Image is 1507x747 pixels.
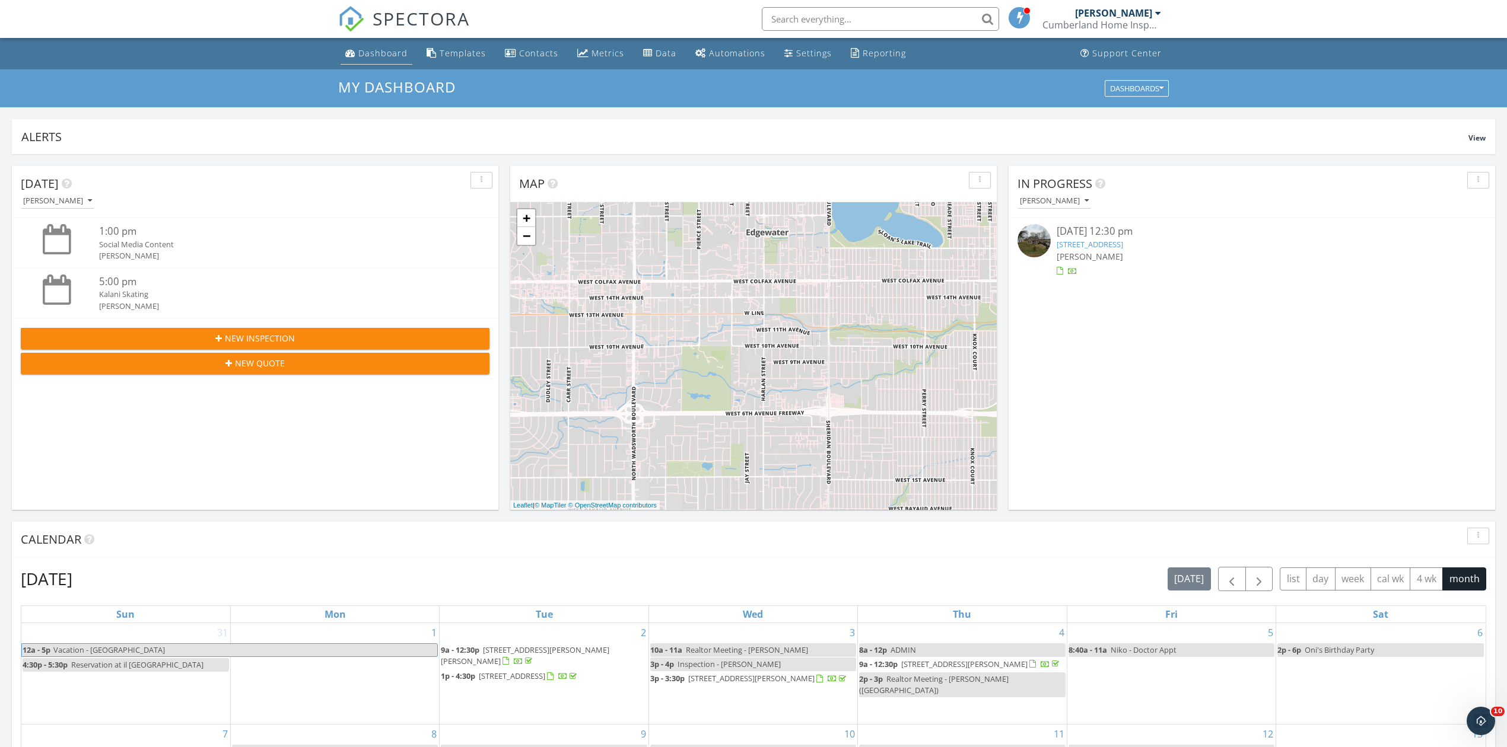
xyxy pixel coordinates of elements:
[23,659,68,670] span: 4:30p - 5:30p
[891,644,916,655] span: ADMIN
[1305,644,1374,655] span: Oni's Birthday Party
[1467,707,1495,735] iframe: Intercom live chat
[1468,133,1486,143] span: View
[1491,707,1505,716] span: 10
[235,357,285,369] span: New Quote
[1018,224,1051,257] img: streetview
[638,43,681,65] a: Data
[1051,724,1067,743] a: Go to September 11, 2025
[1076,43,1166,65] a: Support Center
[1277,644,1301,655] span: 2p - 6p
[650,673,848,684] a: 3p - 3:30p [STREET_ADDRESS][PERSON_NAME]
[780,43,837,65] a: Settings
[1260,724,1276,743] a: Go to September 12, 2025
[429,623,439,642] a: Go to September 1, 2025
[1410,567,1443,590] button: 4 wk
[648,623,857,724] td: Go to September 3, 2025
[1057,623,1067,642] a: Go to September 4, 2025
[441,671,475,681] span: 1p - 4:30p
[338,16,470,41] a: SPECTORA
[1163,606,1180,622] a: Friday
[842,724,857,743] a: Go to September 10, 2025
[441,669,647,684] a: 1p - 4:30p [STREET_ADDRESS]
[1218,567,1246,591] button: Previous month
[1075,7,1152,19] div: [PERSON_NAME]
[53,644,165,655] span: Vacation - [GEOGRAPHIC_DATA]
[740,606,765,622] a: Wednesday
[1276,623,1485,724] td: Go to September 6, 2025
[441,644,479,655] span: 9a - 12:30p
[114,606,137,622] a: Sunday
[441,644,609,666] a: 9a - 12:30p [STREET_ADDRESS][PERSON_NAME][PERSON_NAME]
[230,623,439,724] td: Go to September 1, 2025
[225,332,295,344] span: New Inspection
[1266,623,1276,642] a: Go to September 5, 2025
[440,47,486,59] div: Templates
[1306,567,1336,590] button: day
[510,500,660,510] div: |
[21,328,489,349] button: New Inspection
[1042,19,1161,31] div: Cumberland Home Inspection LLC
[1475,623,1485,642] a: Go to September 6, 2025
[440,623,648,724] td: Go to September 2, 2025
[568,502,657,509] a: © OpenStreetMap contributors
[500,43,563,65] a: Contacts
[1110,84,1163,92] div: Dashboards
[1020,197,1089,205] div: [PERSON_NAME]
[220,724,230,743] a: Go to September 7, 2025
[517,209,535,227] a: Zoom in
[638,724,648,743] a: Go to September 9, 2025
[479,671,545,681] span: [STREET_ADDRESS]
[99,289,451,300] div: Kalani Skating
[638,623,648,642] a: Go to September 2, 2025
[215,623,230,642] a: Go to August 31, 2025
[1092,47,1162,59] div: Support Center
[950,606,974,622] a: Thursday
[322,606,348,622] a: Monday
[533,606,555,622] a: Tuesday
[762,7,999,31] input: Search everything...
[1371,567,1411,590] button: cal wk
[441,644,609,666] span: [STREET_ADDRESS][PERSON_NAME][PERSON_NAME]
[519,175,545,191] span: Map
[1442,567,1486,590] button: month
[1018,224,1486,277] a: [DATE] 12:30 pm [STREET_ADDRESS] [PERSON_NAME]
[650,672,856,686] a: 3p - 3:30p [STREET_ADDRESS][PERSON_NAME]
[573,43,629,65] a: Metrics
[519,47,558,59] div: Contacts
[859,673,1009,695] span: Realtor Meeting - [PERSON_NAME] ([GEOGRAPHIC_DATA])
[99,301,451,312] div: [PERSON_NAME]
[859,673,883,684] span: 2p - 3p
[1057,251,1123,262] span: [PERSON_NAME]
[678,659,781,669] span: Inspection - [PERSON_NAME]
[650,644,682,655] span: 10a - 11a
[859,657,1065,672] a: 9a - 12:30p [STREET_ADDRESS][PERSON_NAME]
[656,47,676,59] div: Data
[21,175,59,191] span: [DATE]
[1335,567,1371,590] button: week
[1371,606,1391,622] a: Saturday
[21,531,81,547] span: Calendar
[429,724,439,743] a: Go to September 8, 2025
[21,623,230,724] td: Go to August 31, 2025
[422,43,491,65] a: Templates
[650,673,685,684] span: 3p - 3:30p
[1057,224,1447,239] div: [DATE] 12:30 pm
[21,129,1468,145] div: Alerts
[1069,644,1107,655] span: 8:40a - 11a
[513,502,533,509] a: Leaflet
[373,6,470,31] span: SPECTORA
[1168,567,1211,590] button: [DATE]
[99,250,451,261] div: [PERSON_NAME]
[859,659,898,669] span: 9a - 12:30p
[847,623,857,642] a: Go to September 3, 2025
[592,47,624,59] div: Metrics
[21,353,489,374] button: New Quote
[859,659,1061,669] a: 9a - 12:30p [STREET_ADDRESS][PERSON_NAME]
[688,673,815,684] span: [STREET_ADDRESS][PERSON_NAME]
[358,47,408,59] div: Dashboard
[341,43,412,65] a: Dashboard
[21,193,94,209] button: [PERSON_NAME]
[21,567,72,590] h2: [DATE]
[1105,80,1169,97] button: Dashboards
